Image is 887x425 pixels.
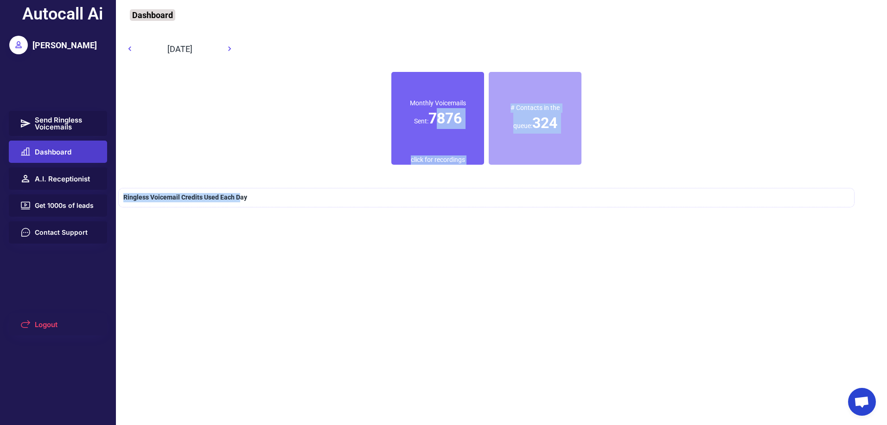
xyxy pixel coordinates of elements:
span: Get 1000s of leads [35,202,94,209]
span: Dashboard [35,148,71,155]
div: Dashboard [130,9,175,21]
div: # Contacts in the queue: [489,103,581,133]
button: Dashboard [9,141,108,163]
div: Autocall Ai [22,2,103,26]
button: Send Ringless Voicemails [9,111,108,136]
span: Contact Support [35,229,88,236]
font: 324 [532,114,557,132]
span: Send Ringless Voicemails [35,116,96,130]
div: Number of successfully delivered voicemails [391,72,484,155]
div: [PERSON_NAME] [32,39,97,51]
button: Logout [9,313,108,335]
font: 7876 [428,109,462,127]
button: Contact Support [9,221,108,244]
span: Logout [35,321,57,328]
div: [DATE] [146,43,213,55]
button: A.I. Receptionist [9,167,108,190]
div: Open chat [848,388,876,416]
div: Monthly Voicemails Sent: [391,99,484,129]
div: Contacts which are awaiting to be dialed (and no voicemail has been left) [489,77,581,160]
span: A.I. Receptionist [35,175,90,182]
button: Get 1000s of leads [9,194,108,217]
div: click for recordings [411,155,465,165]
div: A delivered ringless voicemail is 1 credit is if using a pre-recorded message OR 2 credits if usi... [123,193,247,202]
